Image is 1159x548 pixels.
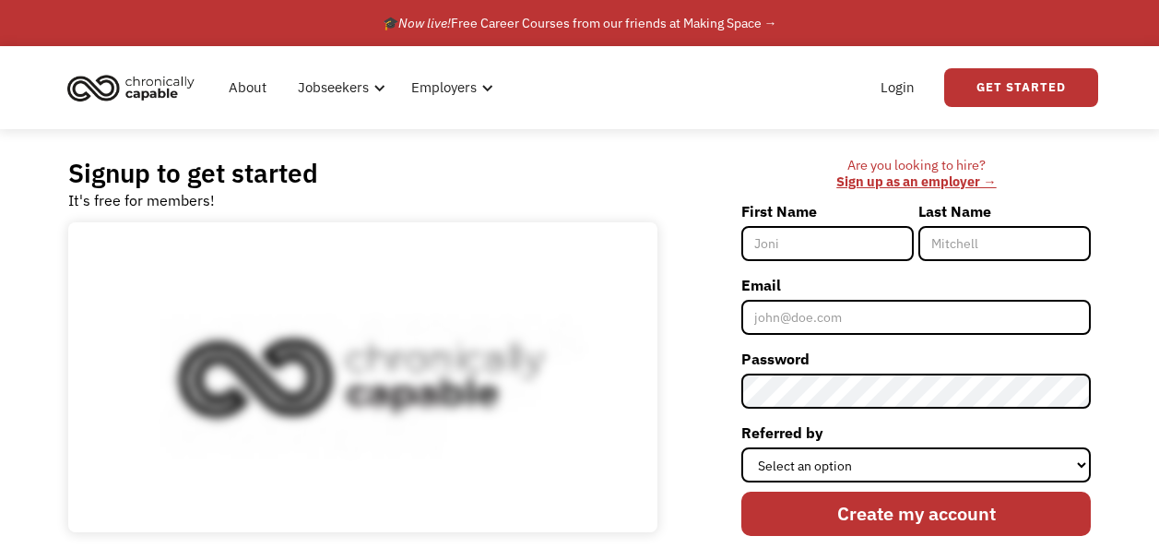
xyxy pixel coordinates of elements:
input: Create my account [741,492,1091,536]
div: 🎓 Free Career Courses from our friends at Making Space → [383,12,777,34]
label: Email [741,270,1091,300]
a: Get Started [944,68,1098,107]
div: Employers [400,58,499,117]
label: Referred by [741,418,1091,447]
a: About [218,58,278,117]
div: It's free for members! [68,189,215,211]
div: Employers [411,77,477,99]
a: home [62,67,208,108]
label: Last Name [918,197,1091,226]
input: Joni [741,226,914,261]
h2: Signup to get started [68,157,318,189]
input: Mitchell [918,226,1091,261]
img: Chronically Capable logo [62,67,200,108]
input: john@doe.com [741,300,1091,335]
label: Password [741,344,1091,374]
div: Are you looking to hire? ‍ [741,157,1091,191]
div: Jobseekers [298,77,369,99]
div: Jobseekers [287,58,391,117]
a: Sign up as an employer → [836,173,996,190]
em: Now live! [398,15,451,31]
label: First Name [741,197,914,226]
a: Login [869,58,926,117]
